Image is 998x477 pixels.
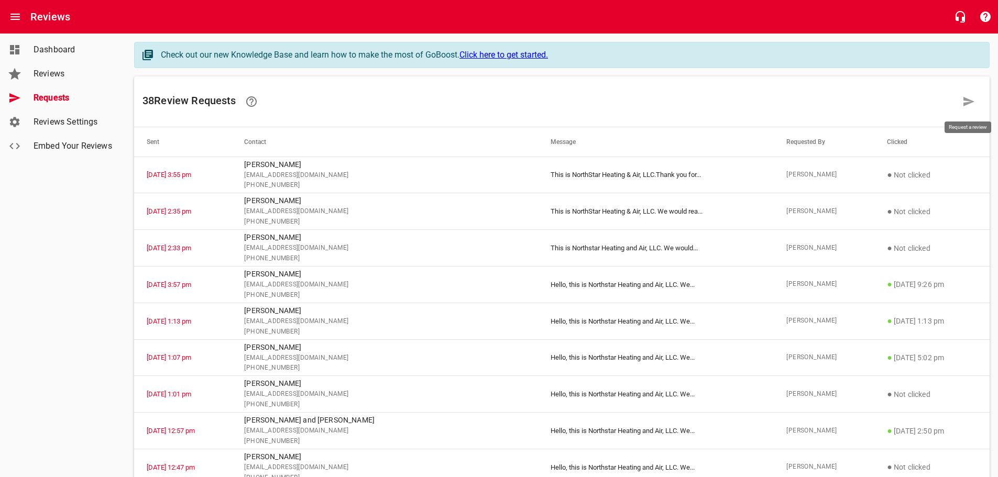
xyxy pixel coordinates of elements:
span: ● [887,243,892,253]
a: [DATE] 12:47 pm [147,463,195,471]
span: [PHONE_NUMBER] [244,290,525,301]
td: This is NorthStar Heating & Air, LLC. We would rea ... [538,193,774,230]
p: Not clicked [887,205,977,218]
td: Hello, this is Northstar Heating and Air, LLC. We ... [538,413,774,449]
button: Support Portal [973,4,998,29]
span: [PERSON_NAME] [786,243,862,253]
span: [PHONE_NUMBER] [244,363,525,373]
p: [DATE] 2:50 pm [887,425,977,437]
th: Clicked [874,127,990,157]
span: [EMAIL_ADDRESS][DOMAIN_NAME] [244,353,525,363]
span: [PERSON_NAME] [786,316,862,326]
button: Live Chat [948,4,973,29]
span: [PERSON_NAME] [786,352,862,363]
p: Not clicked [887,242,977,254]
h6: Reviews [30,8,70,25]
span: [EMAIL_ADDRESS][DOMAIN_NAME] [244,462,525,473]
button: Open drawer [3,4,28,29]
span: [PHONE_NUMBER] [244,400,525,410]
th: Requested By [774,127,874,157]
span: [PHONE_NUMBER] [244,217,525,227]
span: [PERSON_NAME] [786,279,862,290]
p: [PERSON_NAME] [244,378,525,389]
p: Not clicked [887,388,977,401]
th: Message [538,127,774,157]
span: ● [887,170,892,180]
span: [PHONE_NUMBER] [244,180,525,191]
h6: 38 Review Request s [142,89,956,114]
span: [PHONE_NUMBER] [244,436,525,447]
a: [DATE] 1:07 pm [147,353,191,361]
td: Hello, this is Northstar Heating and Air, LLC. We ... [538,303,774,339]
p: [PERSON_NAME] [244,195,525,206]
span: [PERSON_NAME] [786,206,862,217]
p: [PERSON_NAME] [244,451,525,462]
td: Hello, this is Northstar Heating and Air, LLC. We ... [538,339,774,376]
span: ● [887,206,892,216]
span: ● [887,352,892,362]
span: ● [887,389,892,399]
span: [PERSON_NAME] [786,170,862,180]
td: Hello, this is Northstar Heating and Air, LLC. We ... [538,266,774,303]
span: ● [887,316,892,326]
p: [PERSON_NAME] [244,342,525,353]
span: ● [887,279,892,289]
span: Requests [34,92,113,104]
span: [EMAIL_ADDRESS][DOMAIN_NAME] [244,280,525,290]
span: Reviews [34,68,113,80]
span: [EMAIL_ADDRESS][DOMAIN_NAME] [244,206,525,217]
span: [EMAIL_ADDRESS][DOMAIN_NAME] [244,426,525,436]
span: [PERSON_NAME] [786,426,862,436]
p: [PERSON_NAME] [244,305,525,316]
p: [PERSON_NAME] [244,269,525,280]
span: [EMAIL_ADDRESS][DOMAIN_NAME] [244,316,525,327]
p: [DATE] 9:26 pm [887,278,977,291]
span: [PHONE_NUMBER] [244,253,525,264]
div: Check out our new Knowledge Base and learn how to make the most of GoBoost. [161,49,979,61]
a: [DATE] 1:01 pm [147,390,191,398]
a: Click here to get started. [459,50,548,60]
td: This is NorthStar Heating & Air, LLC.Thank you for ... [538,157,774,193]
span: Dashboard [34,43,113,56]
a: [DATE] 3:57 pm [147,281,191,289]
td: This is Northstar Heating and Air, LLC. We would ... [538,230,774,267]
a: [DATE] 2:35 pm [147,207,191,215]
th: Sent [134,127,232,157]
span: [EMAIL_ADDRESS][DOMAIN_NAME] [244,170,525,181]
span: ● [887,426,892,436]
span: [EMAIL_ADDRESS][DOMAIN_NAME] [244,243,525,253]
span: [PERSON_NAME] [786,389,862,400]
p: Not clicked [887,169,977,181]
p: [PERSON_NAME] [244,232,525,243]
p: Not clicked [887,461,977,473]
span: [EMAIL_ADDRESS][DOMAIN_NAME] [244,389,525,400]
p: [DATE] 5:02 pm [887,351,977,364]
p: [PERSON_NAME] [244,159,525,170]
span: Embed Your Reviews [34,140,113,152]
a: Learn how requesting reviews can improve your online presence [239,89,264,114]
a: [DATE] 12:57 pm [147,427,195,435]
td: Hello, this is Northstar Heating and Air, LLC. We ... [538,376,774,413]
span: [PHONE_NUMBER] [244,327,525,337]
p: [DATE] 1:13 pm [887,315,977,327]
span: Reviews Settings [34,116,113,128]
a: [DATE] 2:33 pm [147,244,191,252]
a: [DATE] 1:13 pm [147,317,191,325]
p: [PERSON_NAME] and [PERSON_NAME] [244,415,525,426]
a: [DATE] 3:55 pm [147,171,191,179]
th: Contact [232,127,538,157]
span: [PERSON_NAME] [786,462,862,472]
span: ● [887,462,892,472]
